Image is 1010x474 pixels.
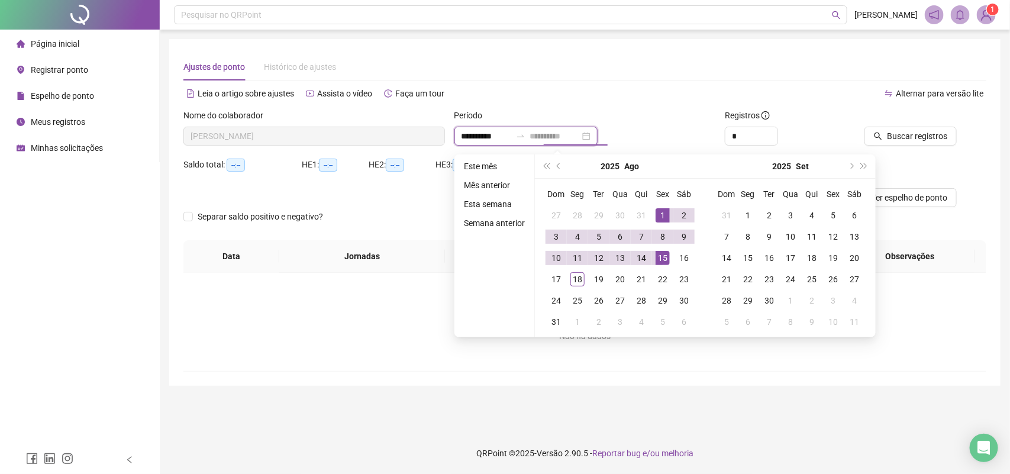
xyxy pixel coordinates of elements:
div: 3 [613,315,627,329]
span: Assista o vídeo [317,89,372,98]
div: 20 [847,251,861,265]
div: 13 [847,230,861,244]
div: 29 [592,208,606,223]
div: 3 [826,294,840,308]
td: 2025-10-01 [780,290,801,311]
div: 10 [826,315,840,329]
span: file-text [186,89,195,98]
td: 2025-09-06 [844,205,865,226]
div: 24 [549,294,563,308]
span: Separar saldo positivo e negativo? [193,210,328,223]
div: 20 [613,272,627,286]
div: 27 [549,208,563,223]
span: Ver espelho de ponto [870,191,947,204]
td: 2025-08-10 [546,247,567,269]
button: month panel [796,154,809,178]
span: history [384,89,392,98]
div: 3 [783,208,798,223]
td: 2025-08-07 [631,226,652,247]
div: 1 [656,208,670,223]
th: Sex [652,183,673,205]
div: 11 [805,230,819,244]
button: year panel [772,154,791,178]
td: 2025-07-29 [588,205,609,226]
div: 23 [762,272,776,286]
div: 1 [570,315,585,329]
td: 2025-09-14 [716,247,737,269]
span: 1 [991,5,995,14]
span: --:-- [453,159,471,172]
button: month panel [625,154,640,178]
div: 2 [805,294,819,308]
div: 10 [783,230,798,244]
div: 22 [656,272,670,286]
span: Espelho de ponto [31,91,94,101]
div: HE 1: [302,158,369,172]
div: 5 [592,230,606,244]
td: 2025-10-11 [844,311,865,333]
td: 2025-08-30 [673,290,695,311]
div: 1 [741,208,755,223]
td: 2025-08-25 [567,290,588,311]
td: 2025-10-02 [801,290,822,311]
td: 2025-08-15 [652,247,673,269]
td: 2025-10-08 [780,311,801,333]
td: 2025-07-27 [546,205,567,226]
td: 2025-08-05 [588,226,609,247]
span: Histórico de ajustes [264,62,336,72]
span: left [125,456,134,464]
span: to [516,131,525,141]
span: RUTH OLIVEIRA DA SILVA [191,127,438,145]
td: 2025-09-11 [801,226,822,247]
th: Sáb [844,183,865,205]
div: 2 [762,208,776,223]
td: 2025-09-26 [822,269,844,290]
td: 2025-08-11 [567,247,588,269]
li: Este mês [459,159,530,173]
div: 8 [741,230,755,244]
img: 88710 [977,6,995,24]
td: 2025-08-14 [631,247,652,269]
span: clock-circle [17,118,25,126]
div: 9 [805,315,819,329]
span: instagram [62,453,73,465]
td: 2025-07-31 [631,205,652,226]
div: HE 2: [369,158,435,172]
footer: QRPoint © 2025 - 2.90.5 - [160,433,1010,474]
td: 2025-09-27 [844,269,865,290]
div: 17 [783,251,798,265]
span: --:-- [227,159,245,172]
div: 5 [826,208,840,223]
td: 2025-10-06 [737,311,759,333]
div: 19 [592,272,606,286]
td: 2025-09-03 [780,205,801,226]
td: 2025-08-13 [609,247,631,269]
td: 2025-09-25 [801,269,822,290]
span: Página inicial [31,39,79,49]
div: 31 [719,208,734,223]
div: 22 [741,272,755,286]
div: 4 [570,230,585,244]
td: 2025-09-12 [822,226,844,247]
label: Nome do colaborador [183,109,271,122]
div: 18 [805,251,819,265]
div: 2 [677,208,691,223]
div: 4 [847,294,861,308]
div: 6 [677,315,691,329]
div: 6 [741,315,755,329]
div: 11 [570,251,585,265]
button: super-next-year [858,154,871,178]
th: Seg [567,183,588,205]
td: 2025-09-08 [737,226,759,247]
li: Semana anterior [459,216,530,230]
div: 24 [783,272,798,286]
div: 5 [719,315,734,329]
span: Meus registros [31,117,85,127]
div: 2 [592,315,606,329]
td: 2025-09-02 [588,311,609,333]
td: 2025-08-29 [652,290,673,311]
div: 28 [719,294,734,308]
td: 2025-08-09 [673,226,695,247]
div: Saldo total: [183,158,302,172]
td: 2025-09-17 [780,247,801,269]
